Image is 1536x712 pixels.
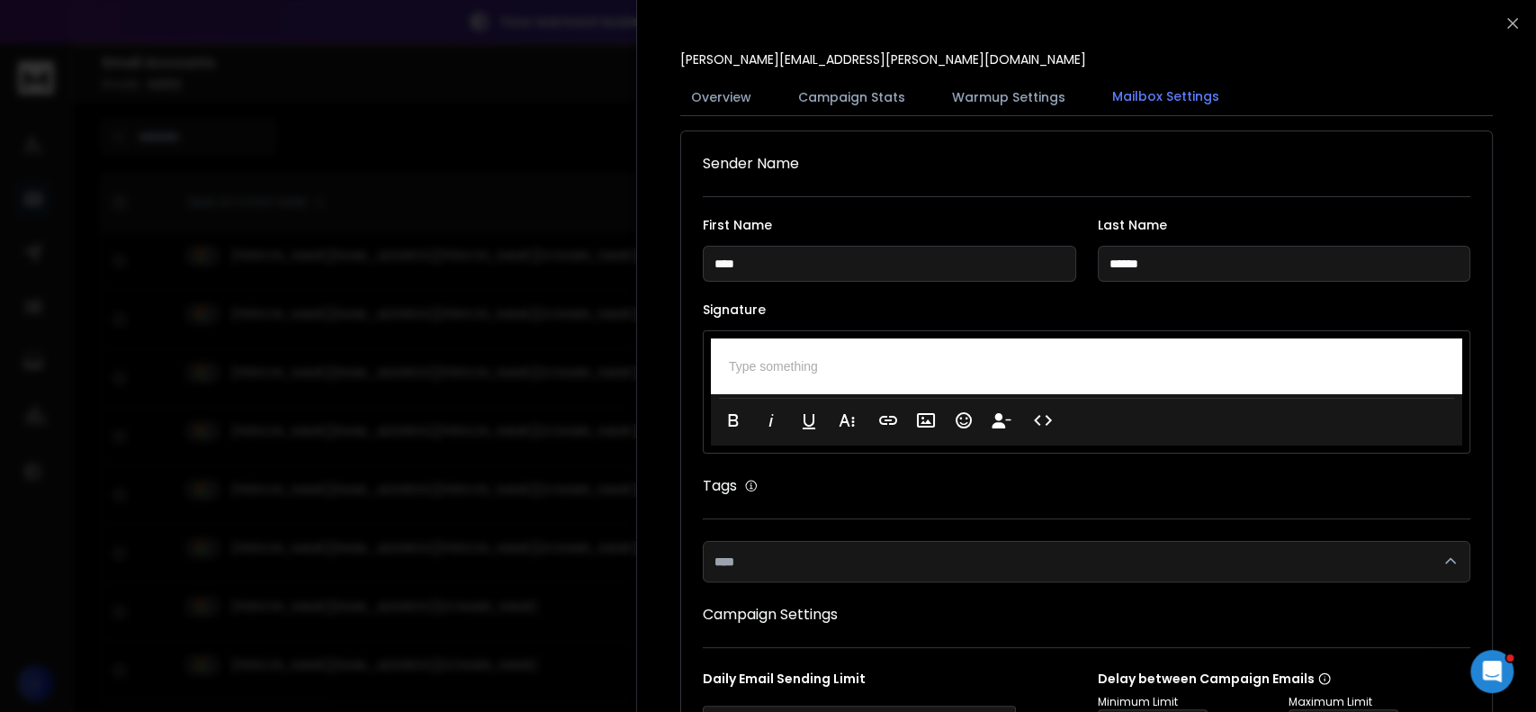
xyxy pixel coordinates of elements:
button: Mailbox Settings [1101,77,1230,118]
h1: Tags [703,475,737,497]
p: Daily Email Sending Limit [703,670,1076,695]
button: Emoticons [947,402,981,438]
button: Insert Image (Ctrl+P) [909,402,943,438]
button: Underline (Ctrl+U) [792,402,826,438]
button: Bold (Ctrl+B) [716,402,750,438]
button: Insert Unsubscribe Link [984,402,1019,438]
p: Minimum Limit [1098,695,1281,709]
label: Signature [703,303,1470,316]
p: [PERSON_NAME][EMAIL_ADDRESS][PERSON_NAME][DOMAIN_NAME] [680,50,1086,68]
label: First Name [703,219,1076,231]
button: Overview [680,77,762,117]
button: Code View [1026,402,1060,438]
button: More Text [830,402,864,438]
button: Insert Link (Ctrl+K) [871,402,905,438]
button: Italic (Ctrl+I) [754,402,788,438]
button: Warmup Settings [941,77,1076,117]
p: Maximum Limit [1289,695,1472,709]
h1: Sender Name [703,153,1470,175]
iframe: Intercom live chat [1470,650,1514,693]
p: Delay between Campaign Emails [1098,670,1472,688]
button: Campaign Stats [787,77,916,117]
label: Last Name [1098,219,1471,231]
h1: Campaign Settings [703,604,1470,626]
